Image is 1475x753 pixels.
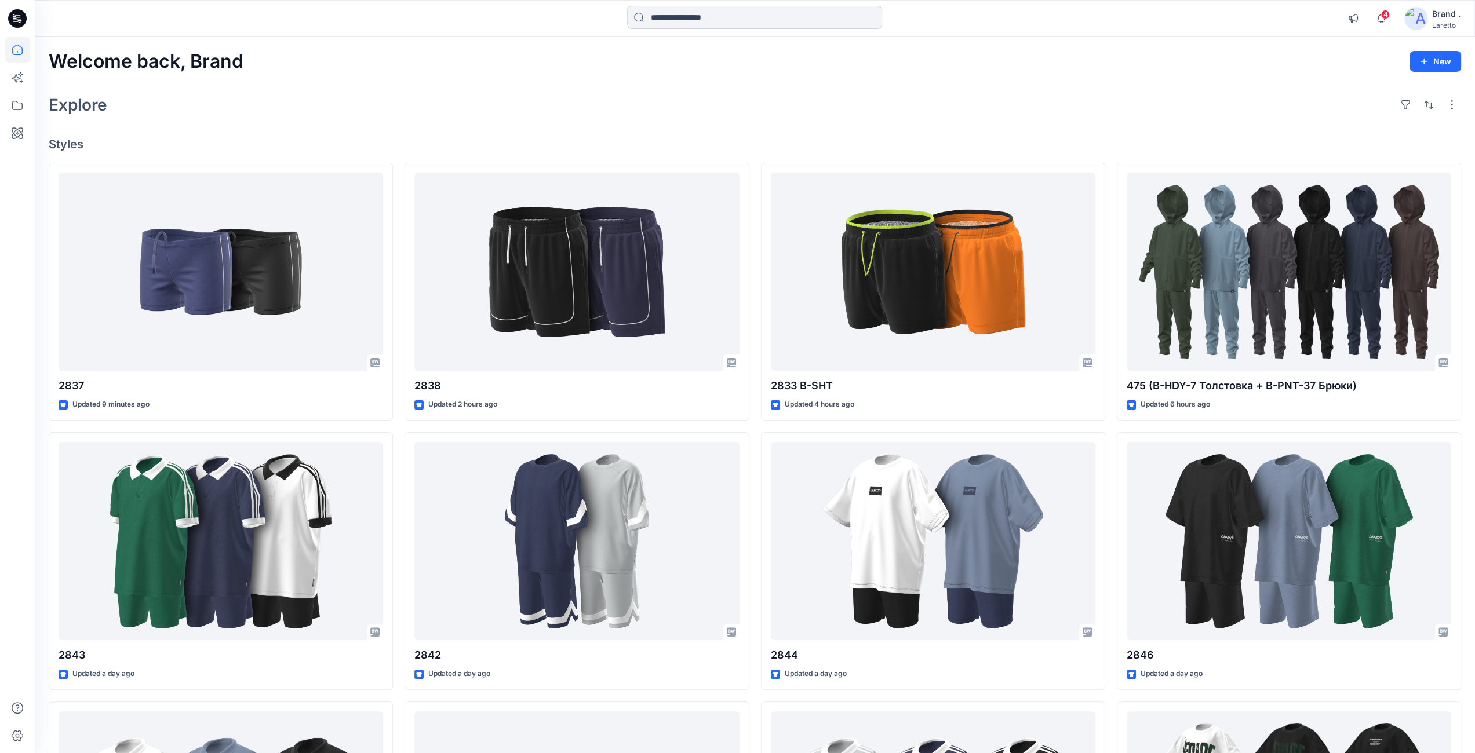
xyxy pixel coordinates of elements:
p: 2838 [414,378,739,394]
img: avatar [1404,7,1427,30]
span: 4 [1381,10,1390,19]
p: Updated 6 hours ago [1141,399,1210,411]
a: 2837 [59,173,383,371]
a: 475 (B-HDY-7 Толстовка + B-PNT-37 Брюки) [1127,173,1451,371]
p: Updated a day ago [428,668,490,680]
h2: Explore [49,96,107,114]
p: 2844 [771,647,1095,663]
p: 2837 [59,378,383,394]
p: 2843 [59,647,383,663]
p: Updated 4 hours ago [785,399,854,411]
p: Updated 9 minutes ago [72,399,150,411]
a: 2838 [414,173,739,371]
a: 2833 B-SHT [771,173,1095,371]
p: Updated 2 hours ago [428,399,497,411]
p: 2846 [1127,647,1451,663]
h2: Welcome back, Brand [49,51,243,72]
a: 2846 [1127,442,1451,641]
p: Updated a day ago [72,668,134,680]
div: Laretto [1432,21,1461,30]
div: Brand . [1432,7,1461,21]
p: 2833 B-SHT [771,378,1095,394]
a: 2842 [414,442,739,641]
a: 2843 [59,442,383,641]
p: 2842 [414,647,739,663]
p: 475 (B-HDY-7 Толстовка + B-PNT-37 Брюки) [1127,378,1451,394]
h4: Styles [49,137,1461,151]
button: New [1410,51,1461,72]
p: Updated a day ago [1141,668,1203,680]
a: 2844 [771,442,1095,641]
p: Updated a day ago [785,668,847,680]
